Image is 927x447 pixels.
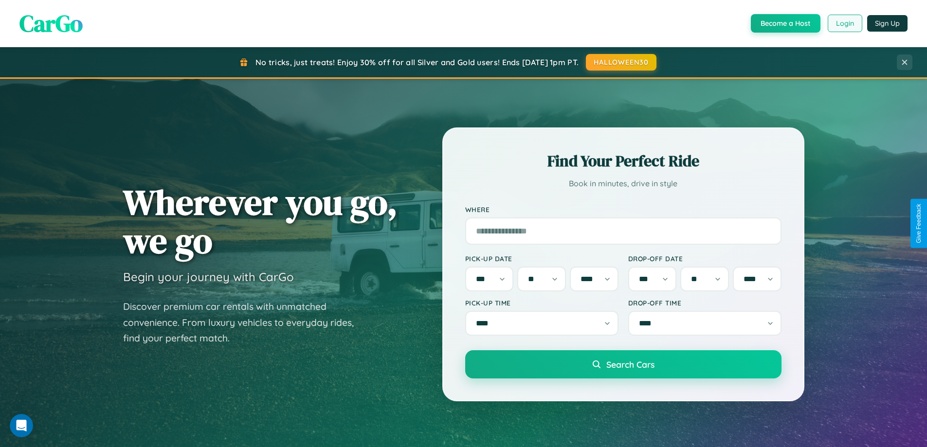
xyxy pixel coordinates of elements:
[123,183,398,260] h1: Wherever you go, we go
[465,177,782,191] p: Book in minutes, drive in style
[123,299,366,346] p: Discover premium car rentals with unmatched convenience. From luxury vehicles to everyday rides, ...
[606,359,654,370] span: Search Cars
[867,15,908,32] button: Sign Up
[10,414,33,437] iframe: Intercom live chat
[465,350,782,378] button: Search Cars
[465,150,782,172] h2: Find Your Perfect Ride
[255,57,579,67] span: No tricks, just treats! Enjoy 30% off for all Silver and Gold users! Ends [DATE] 1pm PT.
[465,299,618,307] label: Pick-up Time
[586,54,656,71] button: HALLOWEEN30
[19,7,83,39] span: CarGo
[465,205,782,214] label: Where
[628,254,782,263] label: Drop-off Date
[828,15,862,32] button: Login
[123,269,294,284] h3: Begin your journey with CarGo
[628,299,782,307] label: Drop-off Time
[915,204,922,243] div: Give Feedback
[465,254,618,263] label: Pick-up Date
[751,14,820,33] button: Become a Host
